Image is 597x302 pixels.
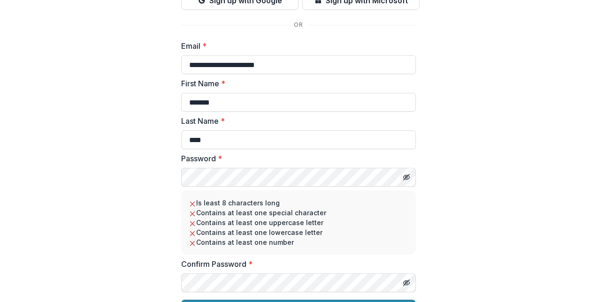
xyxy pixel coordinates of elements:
button: Toggle password visibility [399,275,414,290]
label: Last Name [181,115,410,127]
label: First Name [181,78,410,89]
label: Email [181,40,410,52]
li: Contains at least one special character [189,208,408,218]
button: Toggle password visibility [399,170,414,185]
label: Password [181,153,410,164]
li: Contains at least one lowercase letter [189,227,408,237]
li: Contains at least one number [189,237,408,247]
li: Is least 8 characters long [189,198,408,208]
label: Confirm Password [181,258,410,270]
li: Contains at least one uppercase letter [189,218,408,227]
